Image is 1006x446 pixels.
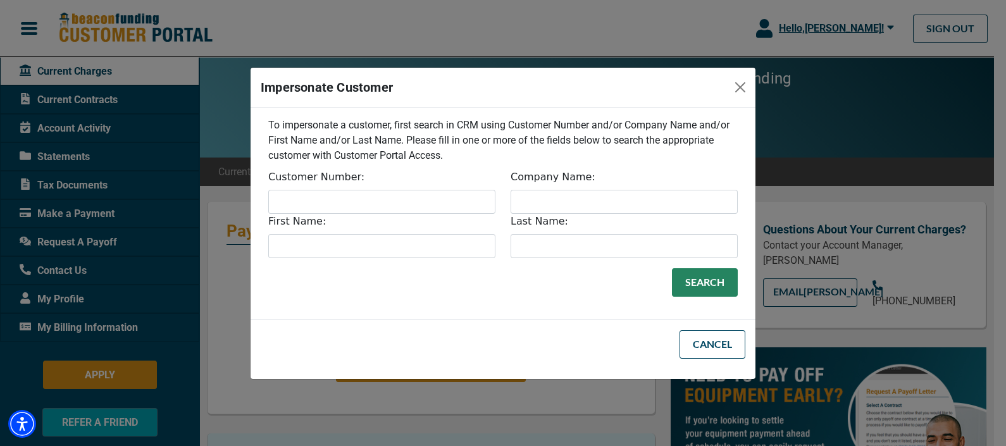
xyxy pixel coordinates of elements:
div: Accessibility Menu [8,410,36,438]
p: To impersonate a customer, first search in CRM using Customer Number and/or Company Name and/or F... [268,118,738,163]
button: Search [672,268,738,297]
button: Close [730,77,750,97]
label: First Name: [268,214,326,229]
h5: Impersonate Customer [261,78,393,97]
label: Last Name: [511,214,568,229]
label: Company Name: [511,170,595,185]
label: Customer Number: [268,170,364,185]
button: Cancel [680,330,745,359]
